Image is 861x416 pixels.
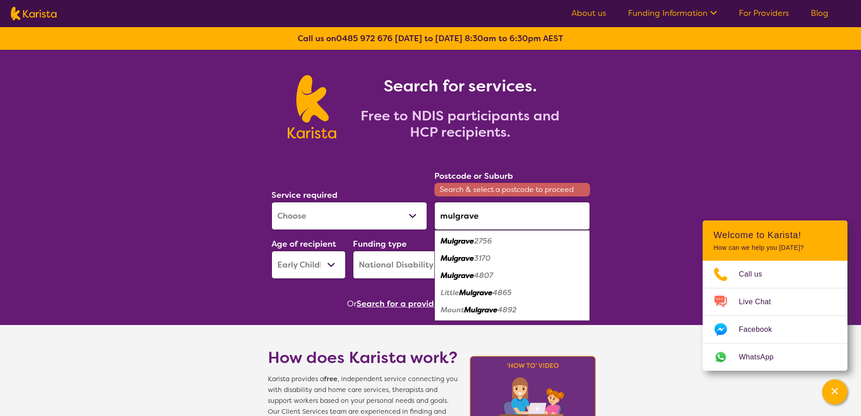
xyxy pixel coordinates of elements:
h1: How does Karista work? [268,347,458,368]
em: Mulgrave [441,271,474,280]
a: About us [571,8,606,19]
a: 0485 972 676 [336,33,393,44]
span: Or [347,297,357,311]
em: 2756 [474,236,492,246]
label: Service required [271,190,338,201]
span: WhatsApp [739,350,785,364]
a: Web link opens in a new tab. [703,344,847,371]
div: Mulgrave 4807 [439,267,585,284]
span: Search & select a postcode to proceed [434,183,590,196]
em: 3170 [474,253,490,263]
b: Call us on [DATE] to [DATE] 8:30am to 6:30pm AEST [298,33,563,44]
h2: Welcome to Karista! [714,230,837,240]
em: 4807 [474,271,493,280]
a: For Providers [739,8,789,19]
a: Funding Information [628,8,717,19]
div: Mulgrave 3170 [439,250,585,267]
label: Funding type [353,239,407,249]
label: Postcode or Suburb [434,171,513,182]
em: Mulgrave [441,236,474,246]
p: How can we help you [DATE]? [714,244,837,252]
h2: Free to NDIS participants and HCP recipients. [347,108,573,140]
label: Age of recipient [271,239,336,249]
em: Mulgrave [459,288,493,297]
button: Search for a provider to leave a review [357,297,514,311]
button: Channel Menu [822,379,847,405]
input: Type [434,202,590,230]
img: Karista logo [11,7,57,20]
div: Little Mulgrave 4865 [439,284,585,301]
div: Channel Menu [703,220,847,371]
em: Mulgrave [441,253,474,263]
ul: Choose channel [703,261,847,371]
a: Blog [811,8,828,19]
span: Call us [739,268,773,281]
span: Live Chat [739,295,782,309]
div: Mulgrave 2756 [439,233,585,250]
div: Mount Mulgrave 4892 [439,301,585,319]
em: 4865 [493,288,512,297]
em: Mount [441,305,464,315]
em: Little [441,288,459,297]
span: Facebook [739,323,783,336]
em: Mulgrave [464,305,498,315]
em: 4892 [498,305,517,315]
b: free [324,375,338,383]
img: Karista logo [288,75,336,139]
h1: Search for services. [347,75,573,97]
